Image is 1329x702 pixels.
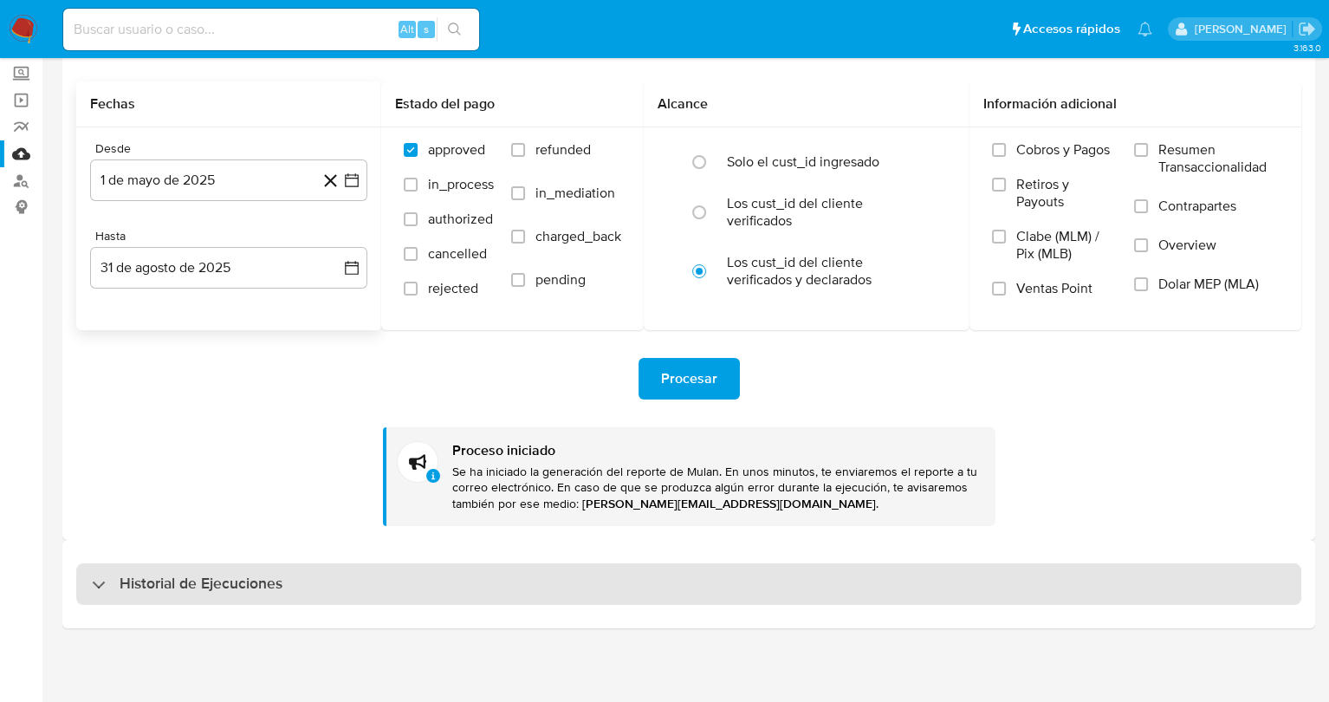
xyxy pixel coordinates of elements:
[63,18,479,41] input: Buscar usuario o caso...
[1138,22,1152,36] a: Notificaciones
[1194,21,1292,37] p: diego.ortizcastro@mercadolibre.com.mx
[1023,20,1120,38] span: Accesos rápidos
[1293,41,1320,55] span: 3.163.0
[1298,20,1316,38] a: Salir
[400,21,414,37] span: Alt
[424,21,429,37] span: s
[437,17,472,42] button: search-icon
